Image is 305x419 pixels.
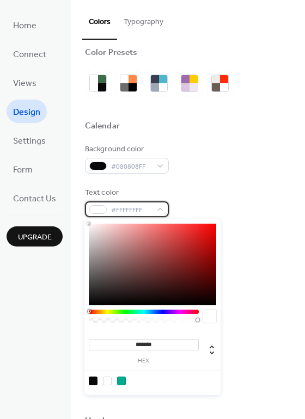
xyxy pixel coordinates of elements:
span: #080808FF [111,161,151,172]
a: Connect [7,42,53,65]
a: Settings [7,128,52,152]
a: Form [7,157,39,181]
a: Design [7,100,47,123]
span: Home [13,17,36,34]
div: rgb(255, 255, 255) [103,377,112,385]
div: Color Presets [85,47,137,59]
div: rgb(0, 172, 140) [117,377,126,385]
span: Upgrade [18,232,52,243]
button: Upgrade [7,226,63,247]
div: Calendar [85,121,120,132]
span: Settings [13,133,46,150]
label: hex [89,358,199,364]
span: Contact Us [13,190,56,207]
div: Text color [85,187,167,199]
span: Design [13,104,40,121]
div: rgb(8, 8, 8) [89,377,97,385]
a: Home [7,13,43,36]
span: Form [13,162,33,178]
span: Connect [13,46,46,63]
div: Background color [85,144,167,155]
span: #FFFFFFFF [111,205,151,216]
a: Contact Us [7,186,63,209]
a: Views [7,71,43,94]
span: Views [13,75,36,92]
